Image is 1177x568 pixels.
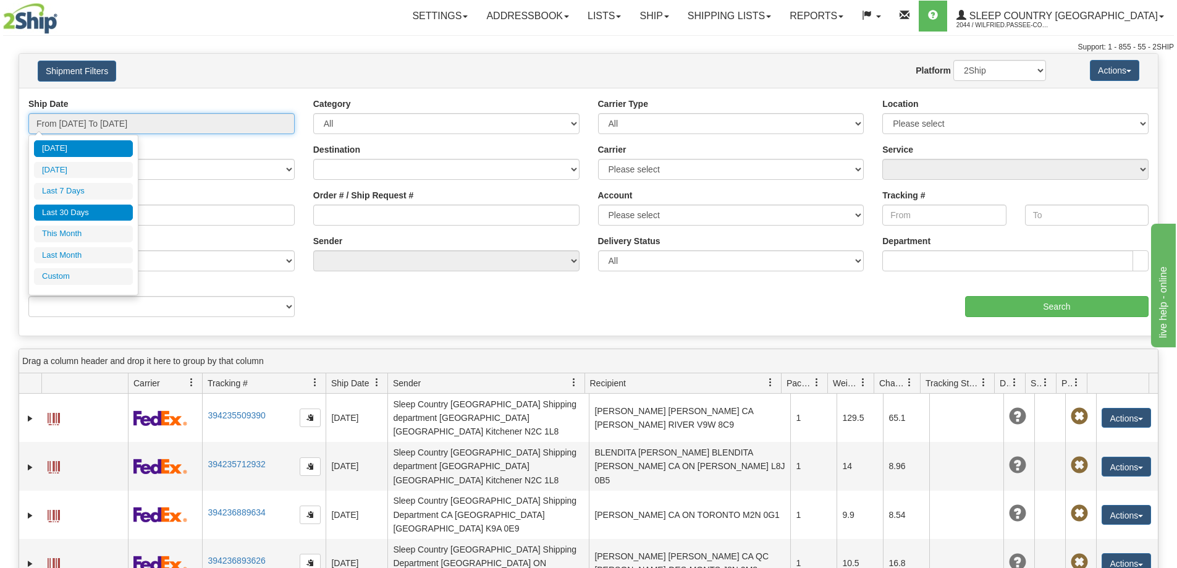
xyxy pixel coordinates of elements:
td: 9.9 [837,491,883,539]
a: Sender filter column settings [563,372,584,393]
a: Addressbook [477,1,578,32]
li: This Month [34,226,133,242]
a: 394236889634 [208,507,265,517]
a: Pickup Status filter column settings [1066,372,1087,393]
li: Last Month [34,247,133,264]
a: Shipment Issues filter column settings [1035,372,1056,393]
label: Platform [916,64,951,77]
div: live help - online [9,7,114,22]
span: Pickup Not Assigned [1071,408,1088,425]
a: Settings [403,1,477,32]
span: Weight [833,377,859,389]
button: Actions [1102,505,1151,525]
td: Sleep Country [GEOGRAPHIC_DATA] Shipping Department CA [GEOGRAPHIC_DATA] [GEOGRAPHIC_DATA] K9A 0E9 [387,491,589,539]
td: Sleep Country [GEOGRAPHIC_DATA] Shipping department [GEOGRAPHIC_DATA] [GEOGRAPHIC_DATA] Kitchener... [387,394,589,442]
a: Lists [578,1,630,32]
li: [DATE] [34,140,133,157]
span: Pickup Status [1061,377,1072,389]
td: BLENDITA [PERSON_NAME] BLENDITA [PERSON_NAME] CA ON [PERSON_NAME] L8J 0B5 [589,442,790,490]
a: Label [48,504,60,524]
span: Tracking Status [926,377,979,389]
td: [DATE] [326,394,387,442]
label: Department [882,235,930,247]
button: Copy to clipboard [300,506,321,524]
input: From [882,205,1006,226]
td: 8.96 [883,442,929,490]
td: [PERSON_NAME] CA ON TORONTO M2N 0G1 [589,491,790,539]
a: Ship [630,1,678,32]
span: 2044 / Wilfried.Passee-Coutrin [956,19,1049,32]
iframe: chat widget [1149,221,1176,347]
span: Unknown [1009,408,1026,425]
a: Weight filter column settings [853,372,874,393]
span: Sleep Country [GEOGRAPHIC_DATA] [966,11,1158,21]
label: Tracking # [882,189,925,201]
a: 394236893626 [208,556,265,566]
a: Expand [24,461,36,473]
label: Account [598,189,633,201]
input: Search [965,296,1149,317]
button: Actions [1102,457,1151,477]
button: Copy to clipboard [300,409,321,427]
label: Sender [313,235,342,247]
a: Packages filter column settings [806,372,827,393]
td: 1 [790,491,837,539]
a: Shipping lists [678,1,780,32]
a: Reports [780,1,853,32]
li: Last 30 Days [34,205,133,221]
label: Destination [313,143,360,156]
span: Pickup Not Assigned [1071,505,1088,522]
label: Carrier [598,143,626,156]
span: Packages [787,377,812,389]
td: 1 [790,394,837,442]
a: Recipient filter column settings [760,372,781,393]
a: Expand [24,412,36,425]
span: Sender [393,377,421,389]
li: Last 7 Days [34,183,133,200]
a: Delivery Status filter column settings [1004,372,1025,393]
span: Unknown [1009,505,1026,522]
td: [PERSON_NAME] [PERSON_NAME] CA [PERSON_NAME] RIVER V9W 8C9 [589,394,790,442]
a: Tracking # filter column settings [305,372,326,393]
button: Shipment Filters [38,61,116,82]
a: Sleep Country [GEOGRAPHIC_DATA] 2044 / Wilfried.Passee-Coutrin [947,1,1173,32]
td: [DATE] [326,442,387,490]
button: Actions [1102,408,1151,428]
span: Charge [879,377,905,389]
img: 2 - FedEx [133,507,187,522]
label: Ship Date [28,98,69,110]
a: Expand [24,509,36,522]
label: Carrier Type [598,98,648,110]
td: 1 [790,442,837,490]
label: Delivery Status [598,235,660,247]
span: Tracking # [208,377,248,389]
td: Sleep Country [GEOGRAPHIC_DATA] Shipping department [GEOGRAPHIC_DATA] [GEOGRAPHIC_DATA] Kitchener... [387,442,589,490]
label: Order # / Ship Request # [313,189,414,201]
a: Tracking Status filter column settings [973,372,994,393]
li: Custom [34,268,133,285]
span: Delivery Status [1000,377,1010,389]
a: Charge filter column settings [899,372,920,393]
label: Service [882,143,913,156]
div: grid grouping header [19,349,1158,373]
label: Category [313,98,351,110]
span: Ship Date [331,377,369,389]
span: Unknown [1009,457,1026,474]
td: 129.5 [837,394,883,442]
span: Pickup Not Assigned [1071,457,1088,474]
input: To [1025,205,1149,226]
a: Label [48,456,60,475]
span: Shipment Issues [1031,377,1041,389]
img: logo2044.jpg [3,3,57,34]
td: 8.54 [883,491,929,539]
li: [DATE] [34,162,133,179]
button: Copy to clipboard [300,457,321,476]
span: Recipient [590,377,626,389]
td: 14 [837,442,883,490]
a: Ship Date filter column settings [366,372,387,393]
td: 65.1 [883,394,929,442]
label: Location [882,98,918,110]
img: 2 - FedEx [133,410,187,426]
a: 394235712932 [208,459,265,469]
a: 394235509390 [208,410,265,420]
